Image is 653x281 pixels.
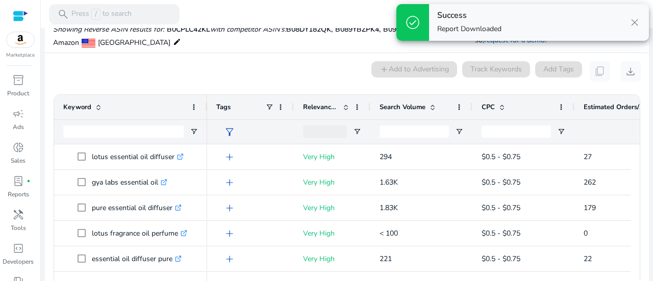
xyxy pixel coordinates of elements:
span: download [624,65,637,78]
h4: Success [437,11,501,20]
p: Reports [8,190,29,199]
p: pure essential oil diffuser [92,197,182,218]
span: campaign [12,108,24,120]
span: Tags [216,103,231,112]
span: $0.5 - $0.75 [482,177,520,187]
mat-icon: edit [173,36,181,48]
p: Sales [11,156,26,165]
span: add [223,202,236,214]
span: 221 [380,254,392,264]
span: $0.5 - $0.75 [482,203,520,213]
span: close [629,16,641,29]
span: $0.5 - $0.75 [482,254,520,264]
span: 22 [584,254,592,264]
input: CPC Filter Input [482,125,551,138]
span: handyman [12,209,24,221]
p: Very High [303,172,361,193]
button: Open Filter Menu [190,127,198,136]
span: / [91,9,101,20]
button: Open Filter Menu [557,127,565,136]
span: 0 [584,228,588,238]
button: Open Filter Menu [455,127,463,136]
p: Developers [3,257,34,266]
span: CPC [482,103,495,112]
span: add [223,253,236,265]
span: Relevance Score [303,103,339,112]
span: lab_profile [12,175,24,187]
span: 1.83K [380,203,398,213]
p: Product [7,89,29,98]
input: Search Volume Filter Input [380,125,449,138]
span: Estimated Orders/Month [584,103,645,112]
p: Very High [303,223,361,244]
input: Keyword Filter Input [63,125,184,138]
span: $0.5 - $0.75 [482,228,520,238]
span: donut_small [12,141,24,154]
span: 27 [584,152,592,162]
span: [GEOGRAPHIC_DATA] [98,38,170,47]
span: filter_alt [223,126,236,138]
span: 1.63K [380,177,398,187]
p: Report Downloaded [437,24,501,34]
p: Ads [13,122,24,132]
p: Marketplace [6,52,35,59]
span: Search Volume [380,103,425,112]
span: $0.5 - $0.75 [482,152,520,162]
p: lotus essential oil diffuser [92,146,184,167]
span: check_circle [405,14,421,31]
span: code_blocks [12,242,24,254]
span: Keyword [63,103,91,112]
button: download [620,61,641,82]
p: Tools [11,223,26,233]
button: Open Filter Menu [353,127,361,136]
span: search [57,8,69,20]
p: essential oil diffuser pure [92,248,182,269]
p: Press to search [71,9,132,20]
img: amazon.svg [7,32,34,47]
span: add [223,227,236,240]
span: inventory_2 [12,74,24,86]
p: gya labs essential oil [92,172,167,193]
p: Very High [303,146,361,167]
span: add [223,151,236,163]
p: lotus fragrance oil perfume [92,223,187,244]
span: 179 [584,203,596,213]
span: 262 [584,177,596,187]
span: < 100 [380,228,398,238]
p: Very High [303,197,361,218]
p: Very High [303,248,361,269]
span: 294 [380,152,392,162]
span: add [223,176,236,189]
span: fiber_manual_record [27,179,31,183]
